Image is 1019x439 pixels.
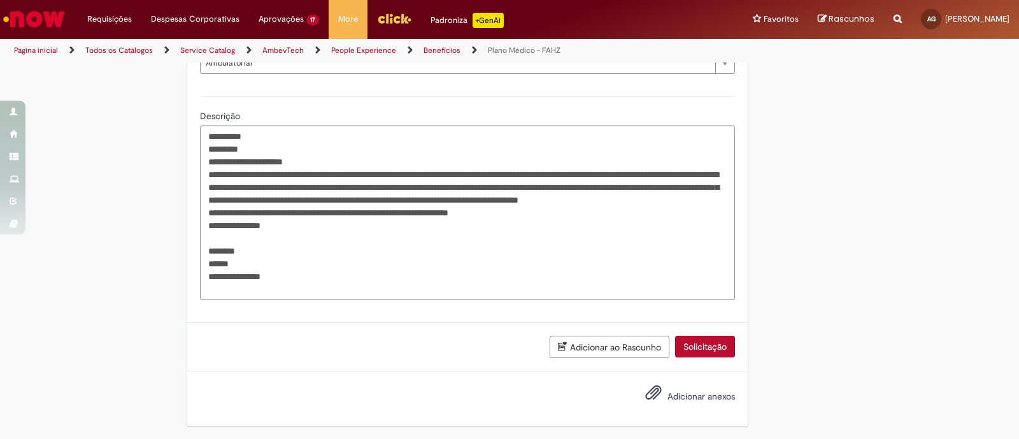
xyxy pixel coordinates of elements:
img: click_logo_yellow_360x200.png [377,9,411,28]
span: More [338,13,358,25]
button: Adicionar anexos [642,381,665,410]
a: People Experience [331,45,396,55]
span: Adicionar anexos [667,391,735,402]
ul: Trilhas de página [10,39,670,62]
button: Solicitação [675,336,735,357]
span: Ambulatorial [206,53,709,73]
img: ServiceNow [1,6,67,32]
span: Descrição [200,110,243,122]
span: Favoritos [764,13,799,25]
a: Página inicial [14,45,58,55]
textarea: Descrição [200,126,735,300]
span: Rascunhos [829,13,874,25]
a: AmbevTech [262,45,304,55]
p: +GenAi [473,13,504,28]
span: Aprovações [259,13,304,25]
a: Benefícios [424,45,460,55]
span: [PERSON_NAME] [945,13,1009,24]
button: Adicionar ao Rascunho [550,336,669,358]
a: Rascunhos [818,13,874,25]
span: AG [927,15,936,23]
a: Todos os Catálogos [85,45,153,55]
span: 17 [306,15,319,25]
a: Plano Médico - FAHZ [488,45,560,55]
a: Service Catalog [180,45,235,55]
div: Padroniza [431,13,504,28]
span: Despesas Corporativas [151,13,239,25]
span: Requisições [87,13,132,25]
